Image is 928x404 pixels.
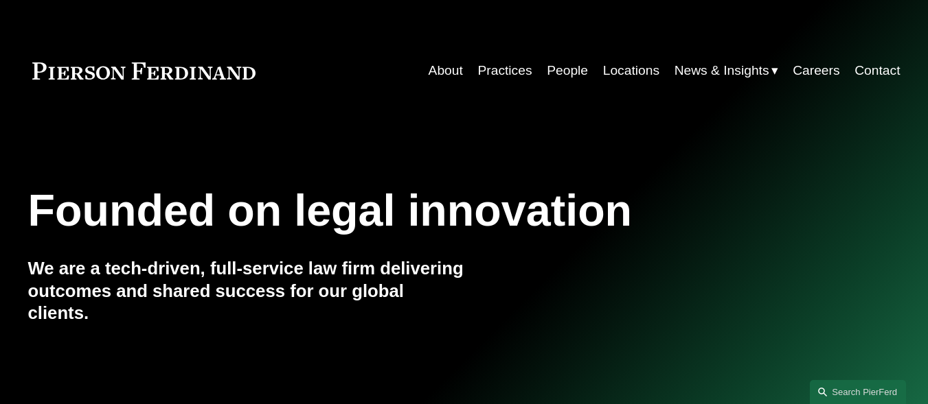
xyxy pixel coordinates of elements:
[28,185,755,236] h1: Founded on legal innovation
[810,380,906,404] a: Search this site
[429,58,463,84] a: About
[793,58,839,84] a: Careers
[675,59,769,83] span: News & Insights
[675,58,778,84] a: folder dropdown
[28,257,464,324] h4: We are a tech-driven, full-service law firm delivering outcomes and shared success for our global...
[477,58,532,84] a: Practices
[855,58,900,84] a: Contact
[603,58,659,84] a: Locations
[547,58,588,84] a: People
